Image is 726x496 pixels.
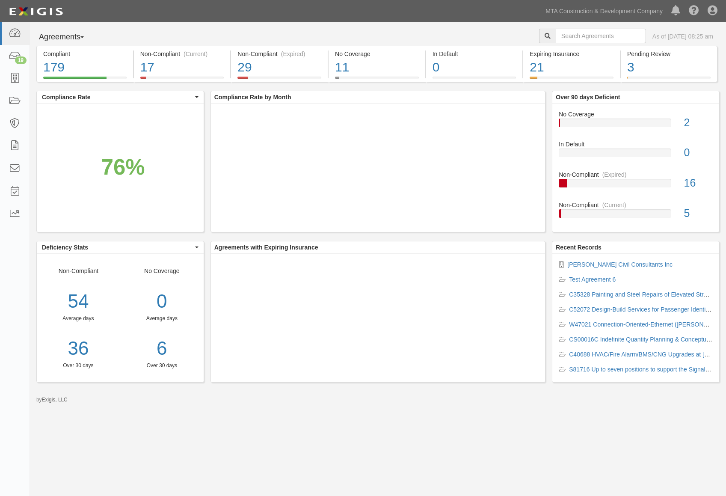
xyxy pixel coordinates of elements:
[37,267,120,369] div: Non-Compliant
[6,4,65,19] img: Logo
[37,335,120,362] a: 36
[559,201,713,225] a: Non-Compliant(Current)5
[559,110,713,140] a: No Coverage2
[559,140,713,170] a: In Default0
[43,50,127,58] div: Compliant
[559,170,713,201] a: Non-Compliant(Expired)16
[433,58,516,77] div: 0
[127,288,197,315] div: 0
[237,50,321,58] div: Non-Compliant (Expired)
[556,94,620,101] b: Over 90 days Deficient
[127,315,197,322] div: Average days
[678,175,719,191] div: 16
[523,77,620,83] a: Expiring Insurance21
[552,140,719,149] div: In Default
[37,91,204,103] button: Compliance Rate
[433,50,516,58] div: In Default
[43,58,127,77] div: 179
[36,396,68,404] small: by
[184,50,207,58] div: (Current)
[140,50,224,58] div: Non-Compliant (Current)
[689,6,699,16] i: Help Center - Complianz
[602,201,626,209] div: (Current)
[127,362,197,369] div: Over 30 days
[37,362,120,369] div: Over 30 days
[15,56,27,64] div: 19
[678,115,719,131] div: 2
[214,244,318,251] b: Agreements with Expiring Insurance
[541,3,667,20] a: MTA Construction & Development Company
[556,244,602,251] b: Recent Records
[140,58,224,77] div: 17
[42,93,193,101] span: Compliance Rate
[678,206,719,221] div: 5
[37,241,204,253] button: Deficiency Stats
[627,50,711,58] div: Pending Review
[621,77,717,83] a: Pending Review3
[569,276,616,283] a: Test Agreement 6
[42,397,68,403] a: Exigis, LLC
[335,58,419,77] div: 11
[627,58,711,77] div: 3
[101,151,145,183] div: 76%
[426,77,523,83] a: In Default0
[567,261,673,268] a: [PERSON_NAME] Civil Consultants Inc
[37,288,120,315] div: 54
[552,110,719,119] div: No Coverage
[37,315,120,322] div: Average days
[530,58,613,77] div: 21
[552,201,719,209] div: Non-Compliant
[36,77,133,83] a: Compliant179
[335,50,419,58] div: No Coverage
[652,32,713,41] div: As of [DATE] 08:25 am
[602,170,627,179] div: (Expired)
[127,335,197,362] a: 6
[329,77,425,83] a: No Coverage11
[214,94,291,101] b: Compliance Rate by Month
[120,267,204,369] div: No Coverage
[552,170,719,179] div: Non-Compliant
[231,77,328,83] a: Non-Compliant(Expired)29
[530,50,613,58] div: Expiring Insurance
[134,77,231,83] a: Non-Compliant(Current)17
[36,29,101,46] button: Agreements
[42,243,193,252] span: Deficiency Stats
[556,29,646,43] input: Search Agreements
[281,50,305,58] div: (Expired)
[678,145,719,160] div: 0
[237,58,321,77] div: 29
